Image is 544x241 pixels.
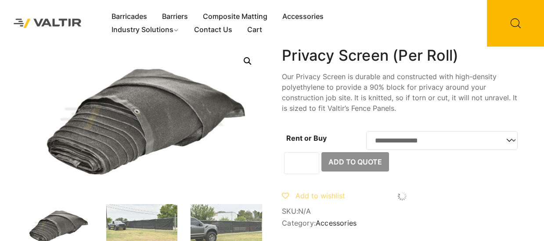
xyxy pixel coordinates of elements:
[155,10,195,23] a: Barriers
[195,10,275,23] a: Composite Matting
[286,134,327,142] label: Rent or Buy
[187,23,240,37] a: Contact Us
[316,219,357,227] a: Accessories
[282,207,522,215] span: SKU:
[298,207,311,215] span: N/A
[321,152,389,172] button: Add to Quote
[275,10,331,23] a: Accessories
[104,23,187,37] a: Industry Solutions
[282,71,522,113] p: Our Privacy Screen is durable and constructed with high-density polyethylene to provide a 90% blo...
[284,152,319,174] input: Product quantity
[282,47,522,65] h1: Privacy Screen (Per Roll)
[282,219,522,227] span: Category:
[104,10,155,23] a: Barricades
[240,23,270,37] a: Cart
[7,11,89,35] img: Valtir Rentals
